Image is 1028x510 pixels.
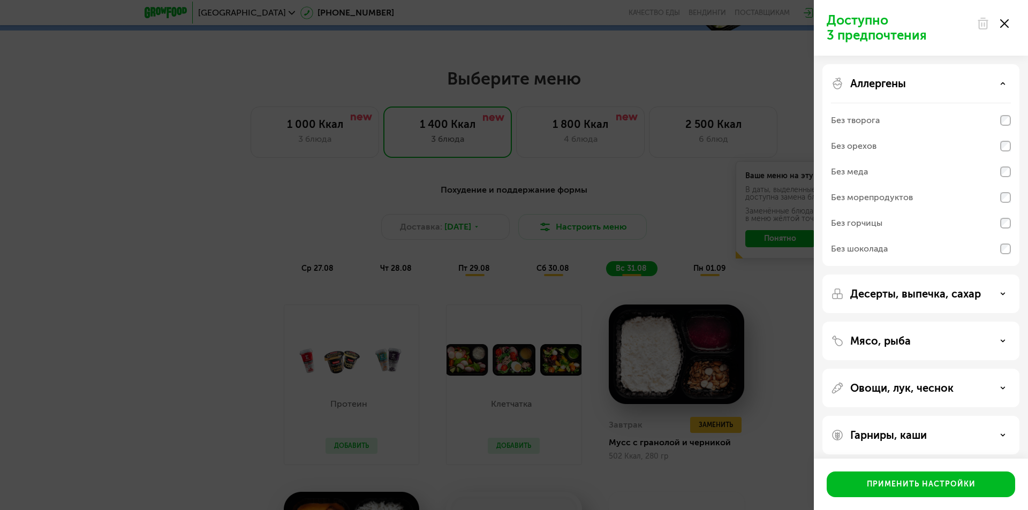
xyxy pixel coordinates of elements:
div: Без горчицы [831,217,882,230]
p: Доступно 3 предпочтения [827,13,970,43]
p: Гарниры, каши [850,429,927,442]
p: Аллергены [850,77,906,90]
p: Овощи, лук, чеснок [850,382,954,394]
div: Без творога [831,114,880,127]
div: Без меда [831,165,868,178]
p: Десерты, выпечка, сахар [850,287,981,300]
div: Без шоколада [831,242,888,255]
div: Без орехов [831,140,876,153]
div: Применить настройки [867,479,976,490]
p: Мясо, рыба [850,334,911,347]
div: Без морепродуктов [831,191,913,204]
button: Применить настройки [827,471,1015,497]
